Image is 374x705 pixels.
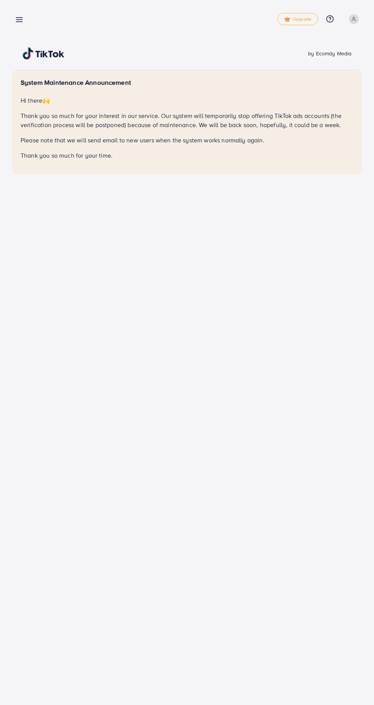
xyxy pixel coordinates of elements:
[21,79,353,87] h5: System Maintenance Announcement
[21,96,353,105] p: Hi there
[308,50,351,57] span: by Ecomdy Media
[23,47,64,60] img: TikTok
[21,151,353,160] p: Thank you so much for your time.
[284,16,311,22] span: Upgrade
[21,136,353,145] p: Please note that we will send email to new users when the system works normally again.
[21,111,353,129] p: Thank you so much for your interest in our service. Our system will temporarily stop offering Tik...
[42,96,50,105] span: 🙌
[277,13,318,25] a: tickUpgrade
[284,17,290,22] img: tick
